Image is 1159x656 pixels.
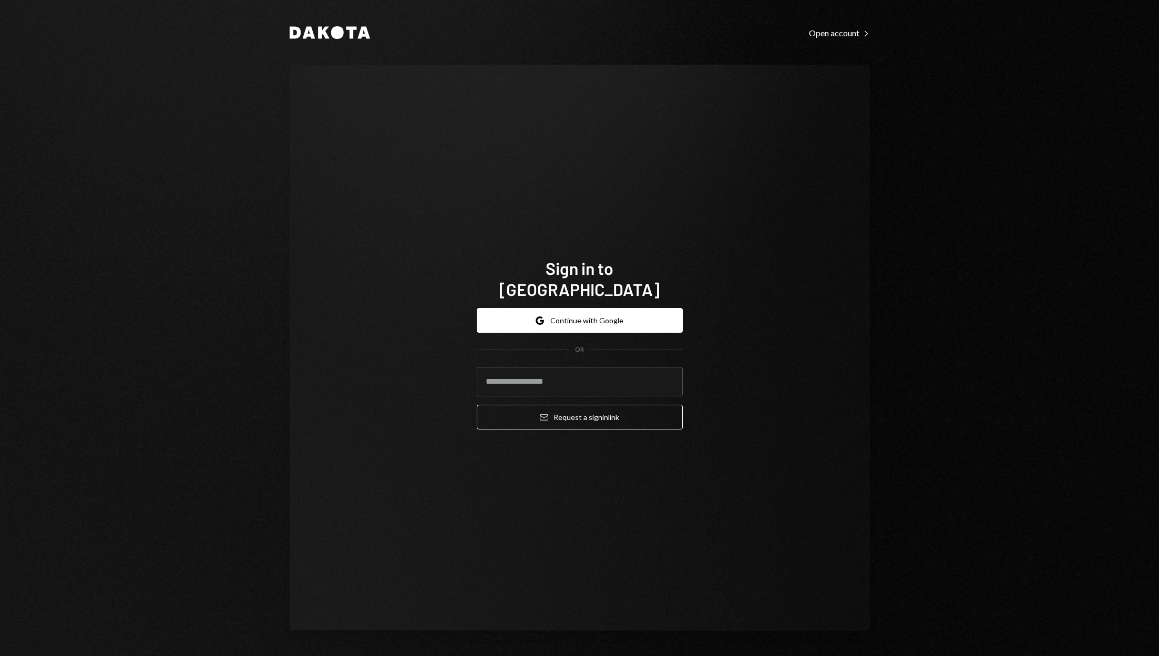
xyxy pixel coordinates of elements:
[575,345,584,354] div: OR
[477,405,683,429] button: Request a signinlink
[809,27,870,38] a: Open account
[477,308,683,333] button: Continue with Google
[809,28,870,38] div: Open account
[477,258,683,300] h1: Sign in to [GEOGRAPHIC_DATA]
